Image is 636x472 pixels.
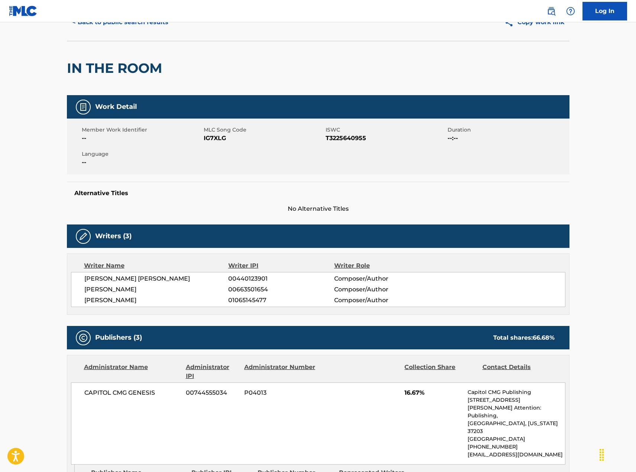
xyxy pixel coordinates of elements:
[448,134,568,143] span: --:--
[84,296,229,305] span: [PERSON_NAME]
[84,285,229,294] span: [PERSON_NAME]
[504,18,517,27] img: Copy work link
[79,333,88,342] img: Publishers
[468,451,565,459] p: [EMAIL_ADDRESS][DOMAIN_NAME]
[186,388,239,397] span: 00744555034
[326,126,446,134] span: ISWC
[244,388,316,397] span: P04013
[95,333,142,342] h5: Publishers (3)
[596,444,608,466] div: Drag
[334,261,430,270] div: Writer Role
[95,103,137,111] h5: Work Detail
[84,274,229,283] span: [PERSON_NAME] [PERSON_NAME]
[82,158,202,167] span: --
[468,396,565,420] p: [STREET_ADDRESS][PERSON_NAME] Attention: Publishing,
[228,296,334,305] span: 01065145477
[79,232,88,241] img: Writers
[493,333,555,342] div: Total shares:
[244,363,316,381] div: Administrator Number
[582,2,627,20] a: Log In
[544,4,559,19] a: Public Search
[228,274,334,283] span: 00440123901
[334,296,430,305] span: Composer/Author
[82,150,202,158] span: Language
[334,285,430,294] span: Composer/Author
[563,4,578,19] div: Help
[599,436,636,472] iframe: Chat Widget
[547,7,556,16] img: search
[82,134,202,143] span: --
[468,435,565,443] p: [GEOGRAPHIC_DATA]
[499,13,569,32] button: Copy work link
[84,388,181,397] span: CAPITOL CMG GENESIS
[204,134,324,143] span: IG7XLG
[204,126,324,134] span: MLC Song Code
[482,363,555,381] div: Contact Details
[468,443,565,451] p: [PHONE_NUMBER]
[533,334,555,341] span: 66.68 %
[566,7,575,16] img: help
[228,285,334,294] span: 00663501654
[67,13,174,32] button: < Back to public search results
[404,388,462,397] span: 16.67%
[84,363,180,381] div: Administrator Name
[95,232,132,240] h5: Writers (3)
[448,126,568,134] span: Duration
[186,363,239,381] div: Administrator IPI
[74,190,562,197] h5: Alternative Titles
[79,103,88,111] img: Work Detail
[334,274,430,283] span: Composer/Author
[228,261,334,270] div: Writer IPI
[82,126,202,134] span: Member Work Identifier
[468,420,565,435] p: [GEOGRAPHIC_DATA], [US_STATE] 37203
[84,261,229,270] div: Writer Name
[468,388,565,396] p: Capitol CMG Publishing
[326,134,446,143] span: T3225640955
[404,363,477,381] div: Collection Share
[9,6,38,16] img: MLC Logo
[67,204,569,213] span: No Alternative Titles
[67,60,166,77] h2: IN THE ROOM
